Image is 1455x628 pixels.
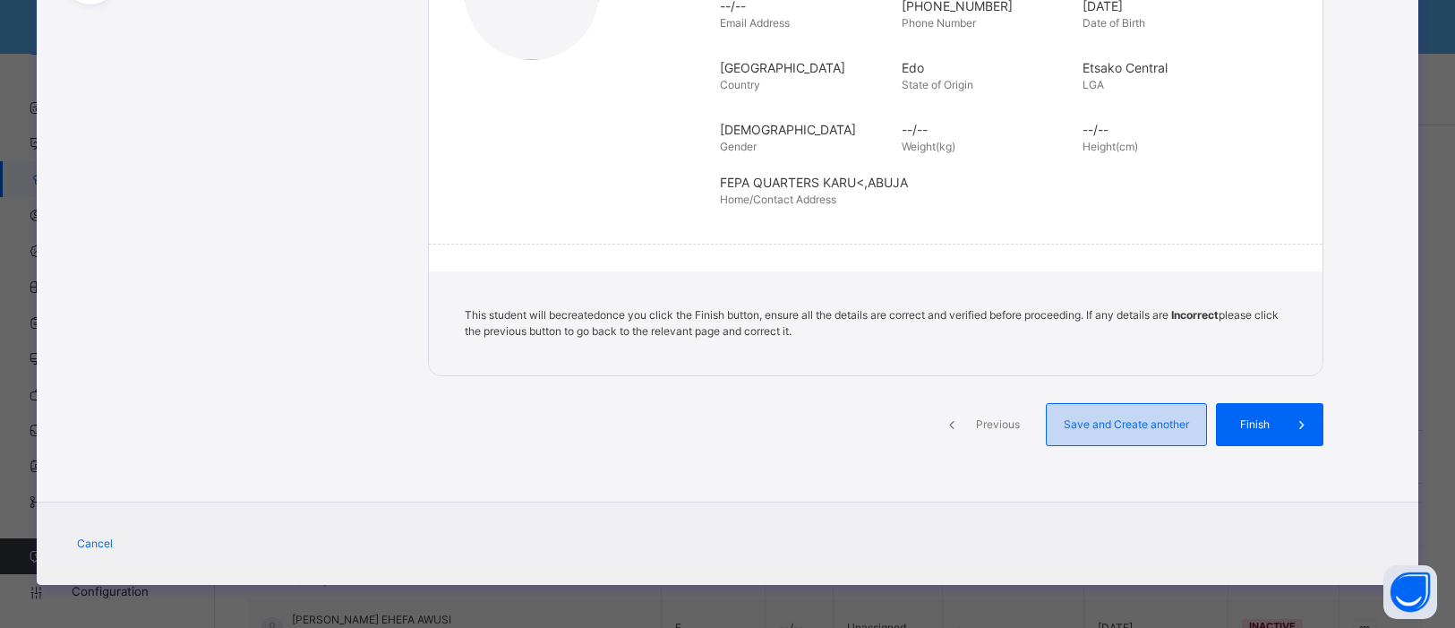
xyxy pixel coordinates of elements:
[720,173,1296,192] span: FEPA QUARTERS KARU<,ABUJA
[902,16,976,30] span: Phone Number
[465,308,1279,338] span: This student will be created once you click the Finish button, ensure all the details are correct...
[720,120,893,139] span: [DEMOGRAPHIC_DATA]
[1083,58,1255,77] span: Etsako Central
[720,140,757,153] span: Gender
[1083,140,1138,153] span: Height(cm)
[1383,565,1437,619] button: Open asap
[1229,417,1280,433] span: Finish
[1060,417,1193,433] span: Save and Create another
[720,193,836,206] span: Home/Contact Address
[973,417,1023,433] span: Previous
[902,58,1074,77] span: Edo
[77,536,113,552] span: Cancel
[1171,308,1219,322] b: Incorrect
[720,16,790,30] span: Email Address
[720,78,760,91] span: Country
[902,120,1074,139] span: --/--
[1083,16,1145,30] span: Date of Birth
[902,140,955,153] span: Weight(kg)
[1083,120,1255,139] span: --/--
[1083,78,1104,91] span: LGA
[902,78,973,91] span: State of Origin
[720,58,893,77] span: [GEOGRAPHIC_DATA]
